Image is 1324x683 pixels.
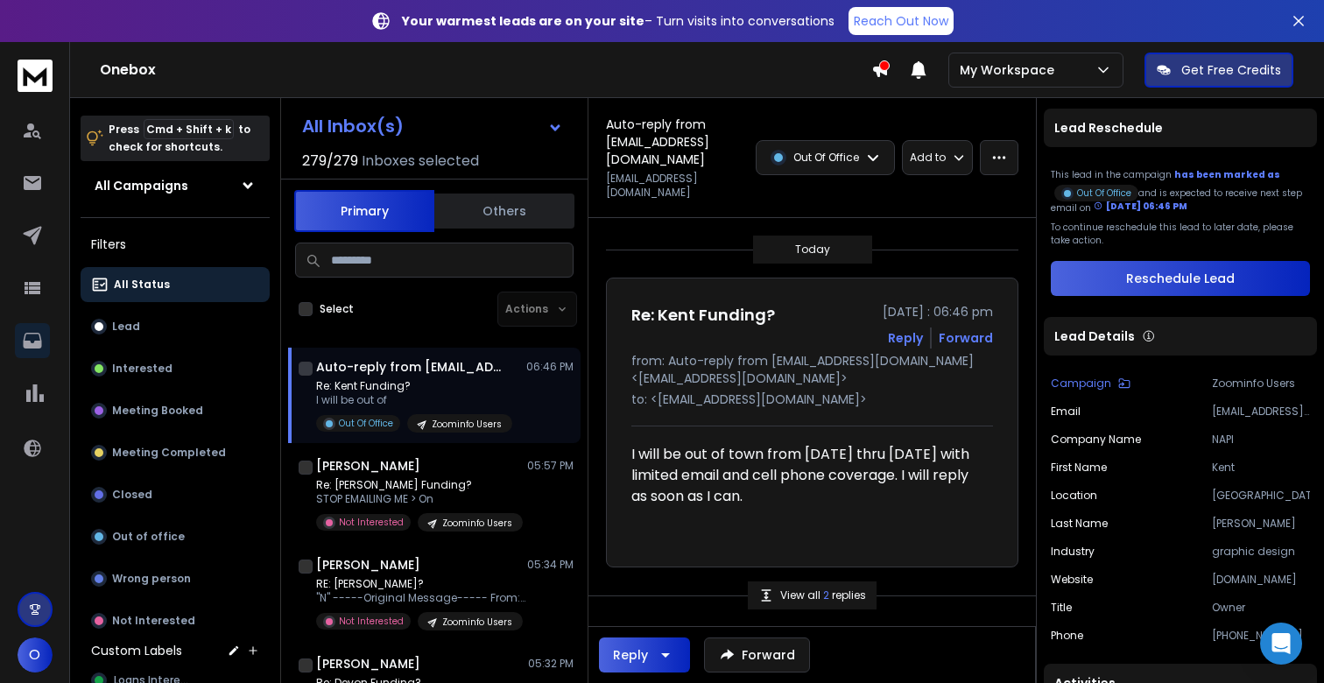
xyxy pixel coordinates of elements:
[81,519,270,554] button: Out of office
[631,303,775,327] h1: Re: Kent Funding?
[402,12,644,30] strong: Your warmest leads are on your site
[302,151,358,172] span: 279 / 279
[1054,119,1163,137] p: Lead Reschedule
[1077,187,1131,200] p: Out Of Office
[795,243,830,257] p: Today
[18,637,53,672] button: O
[793,151,859,165] p: Out Of Office
[1051,573,1093,587] p: website
[939,329,993,347] div: Forward
[442,616,512,629] p: Zoominfo Users
[1054,327,1135,345] p: Lead Details
[1212,629,1310,643] p: [PHONE_NUMBER]
[432,418,502,431] p: Zoominfo Users
[849,7,954,35] a: Reach Out Now
[402,12,835,30] p: – Turn visits into conversations
[1212,433,1310,447] p: NAPI
[302,117,404,135] h1: All Inbox(s)
[81,267,270,302] button: All Status
[81,393,270,428] button: Meeting Booked
[316,457,420,475] h1: [PERSON_NAME]
[613,646,648,664] div: Reply
[1051,489,1097,503] p: location
[1051,601,1072,615] p: title
[316,577,526,591] p: RE: [PERSON_NAME]?
[95,177,188,194] h1: All Campaigns
[339,417,393,430] p: Out Of Office
[1051,261,1310,296] button: Reschedule Lead
[1212,489,1310,503] p: [GEOGRAPHIC_DATA]
[1094,200,1187,213] div: [DATE] 06:46 PM
[1260,623,1302,665] div: Open Intercom Messenger
[599,637,690,672] button: Reply
[100,60,871,81] h1: Onebox
[526,360,574,374] p: 06:46 PM
[888,329,923,347] button: Reply
[1212,405,1310,419] p: [EMAIL_ADDRESS][DOMAIN_NAME]
[320,302,354,316] label: Select
[81,603,270,638] button: Not Interested
[1212,461,1310,475] p: Kent
[631,352,993,387] p: from: Auto-reply from [EMAIL_ADDRESS][DOMAIN_NAME] <[EMAIL_ADDRESS][DOMAIN_NAME]>
[1051,461,1107,475] p: First Name
[1051,377,1111,391] p: Campaign
[81,351,270,386] button: Interested
[144,119,234,139] span: Cmd + Shift + k
[434,192,574,230] button: Others
[112,404,203,418] p: Meeting Booked
[442,517,512,530] p: Zoominfo Users
[1051,168,1310,214] div: This lead in the campaign and is expected to receive next step email on
[606,116,745,168] h1: Auto-reply from [EMAIL_ADDRESS][DOMAIN_NAME]
[316,379,512,393] p: Re: Kent Funding?
[1051,517,1108,531] p: Last Name
[339,615,404,628] p: Not Interested
[81,309,270,344] button: Lead
[316,478,523,492] p: Re: [PERSON_NAME] Funding?
[631,444,993,542] div: I will be out of town from [DATE] thru [DATE] with limited email and cell phone coverage. I will ...
[1212,601,1310,615] p: Owner
[112,572,191,586] p: Wrong person
[1212,517,1310,531] p: [PERSON_NAME]
[1212,545,1310,559] p: graphic design
[81,168,270,203] button: All Campaigns
[1051,377,1130,391] button: Campaign
[112,362,173,376] p: Interested
[631,391,993,408] p: to: <[EMAIL_ADDRESS][DOMAIN_NAME]>
[362,151,479,172] h3: Inboxes selected
[91,642,182,659] h3: Custom Labels
[883,303,993,320] p: [DATE] : 06:46 pm
[316,358,509,376] h1: Auto-reply from [EMAIL_ADDRESS][DOMAIN_NAME]
[112,320,140,334] p: Lead
[1051,629,1083,643] p: Phone
[1181,61,1281,79] p: Get Free Credits
[316,393,512,407] p: I will be out of
[910,151,946,165] p: Add to
[1051,433,1141,447] p: Company Name
[112,488,152,502] p: Closed
[109,121,250,156] p: Press to check for shortcuts.
[854,12,948,30] p: Reach Out Now
[527,459,574,473] p: 05:57 PM
[81,561,270,596] button: Wrong person
[294,190,434,232] button: Primary
[960,61,1061,79] p: My Workspace
[112,614,195,628] p: Not Interested
[81,477,270,512] button: Closed
[81,232,270,257] h3: Filters
[1174,168,1280,181] span: has been marked as
[112,446,226,460] p: Meeting Completed
[1212,573,1310,587] p: [DOMAIN_NAME]
[1144,53,1293,88] button: Get Free Credits
[339,516,404,529] p: Not Interested
[1051,221,1310,247] p: To continue reschedule this lead to later date, please take action.
[704,637,810,672] button: Forward
[316,655,420,672] h1: [PERSON_NAME]
[288,109,577,144] button: All Inbox(s)
[1051,545,1095,559] p: industry
[606,172,745,200] p: [EMAIL_ADDRESS][DOMAIN_NAME]
[528,657,574,671] p: 05:32 PM
[780,588,866,602] p: View all replies
[823,588,832,602] span: 2
[316,556,420,574] h1: [PERSON_NAME]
